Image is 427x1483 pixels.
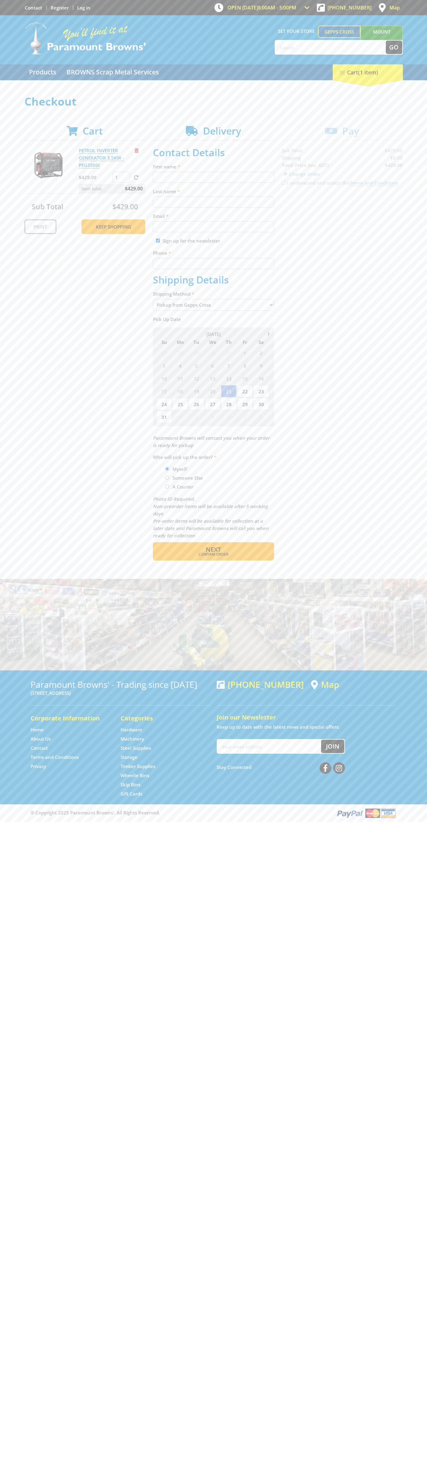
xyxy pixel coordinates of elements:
[165,476,169,480] input: Please select who will pick up the order.
[156,385,172,397] span: 17
[253,372,269,384] span: 16
[253,338,269,346] span: Sa
[125,184,143,193] span: $429.00
[360,26,403,49] a: Mount [PERSON_NAME]
[221,385,237,397] span: 21
[172,359,188,372] span: 4
[227,4,296,11] span: OPEN [DATE]
[205,372,220,384] span: 13
[121,763,155,770] a: Go to the Timber Supplies page
[153,172,274,183] input: Please enter your first name.
[206,545,221,554] span: Next
[24,64,61,80] a: Go to the Products page
[311,680,339,690] a: View a map of Gepps Cross location
[336,807,397,819] img: PayPal, Mastercard, Visa accepted
[217,723,397,731] p: Keep up to date with the latest news and special offers.
[24,807,403,819] div: ® Copyright 2025 Paramount Browns'. All Rights Reserved.
[189,372,204,384] span: 12
[153,258,274,269] input: Please enter your telephone number.
[77,5,90,11] a: Log in
[205,347,220,359] span: 30
[31,745,48,751] a: Go to the Contact page
[153,453,274,461] label: Who will pick up the order?
[358,69,378,76] span: (1 item)
[170,473,205,483] label: Someone Else
[217,680,304,689] div: [PHONE_NUMBER]
[51,5,69,11] a: Go to the registration page
[31,727,44,733] a: Go to the Home page
[25,5,42,11] a: Go to the Contact page
[153,221,274,232] input: Please enter your email address.
[153,249,274,257] label: Phone
[189,411,204,423] span: 2
[30,147,67,183] img: PETROL INVERTER GENERATOR 3.5KW - PEG3500I
[121,791,142,797] a: Go to the Gift Cards page
[31,689,211,697] p: [STREET_ADDRESS]
[153,299,274,311] select: Please select a shipping method.
[237,338,253,346] span: Fr
[153,542,274,561] button: Next Confirm order
[217,760,345,774] div: Stay Connected
[156,338,172,346] span: Su
[156,411,172,423] span: 31
[237,347,253,359] span: 1
[189,385,204,397] span: 19
[121,772,149,779] a: Go to the Wheelie Bins page
[253,385,269,397] span: 23
[237,385,253,397] span: 22
[153,435,270,448] em: Paramount Browns will contact you when your order is ready for pickup
[237,359,253,372] span: 8
[189,338,204,346] span: Tu
[258,4,296,11] span: 8:00am - 5:00pm
[156,359,172,372] span: 3
[135,147,139,153] a: Remove from cart
[172,411,188,423] span: 1
[170,464,189,474] label: Myself
[62,64,163,80] a: Go to the BROWNS Scrap Metal Services page
[31,754,79,760] a: Go to the Terms and Conditions page
[189,398,204,410] span: 26
[153,290,274,298] label: Shipping Method
[221,372,237,384] span: 14
[166,553,261,556] span: Confirm order
[253,359,269,372] span: 9
[205,411,220,423] span: 3
[121,727,142,733] a: Go to the Hardware page
[205,398,220,410] span: 27
[217,713,397,722] h5: Join our Newsletter
[31,680,211,689] h3: Paramount Browns' - Trading since [DATE]
[156,398,172,410] span: 24
[221,411,237,423] span: 4
[153,188,274,195] label: Last name
[153,274,274,286] h2: Shipping Details
[32,202,63,211] span: Sub Total
[153,147,274,158] h2: Contact Details
[153,163,274,170] label: First name
[386,41,402,54] button: Go
[83,124,103,137] span: Cart
[237,411,253,423] span: 5
[156,372,172,384] span: 10
[253,398,269,410] span: 30
[221,347,237,359] span: 31
[321,740,344,753] button: Join
[205,359,220,372] span: 6
[237,398,253,410] span: 29
[205,385,220,397] span: 20
[170,482,195,492] label: A Courier
[172,398,188,410] span: 25
[275,26,318,37] span: Set your store
[31,736,51,742] a: Go to the About Us page
[121,745,151,751] a: Go to the Steel Supplies page
[31,714,108,723] h5: Corporate Information
[79,184,145,193] p: Item total:
[121,714,198,723] h5: Categories
[31,763,46,770] a: Go to the Privacy page
[121,754,137,760] a: Go to the Storage page
[172,385,188,397] span: 18
[189,359,204,372] span: 5
[121,781,140,788] a: Go to the Skip Bins page
[165,467,169,471] input: Please select who will pick up the order.
[253,411,269,423] span: 6
[205,338,220,346] span: We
